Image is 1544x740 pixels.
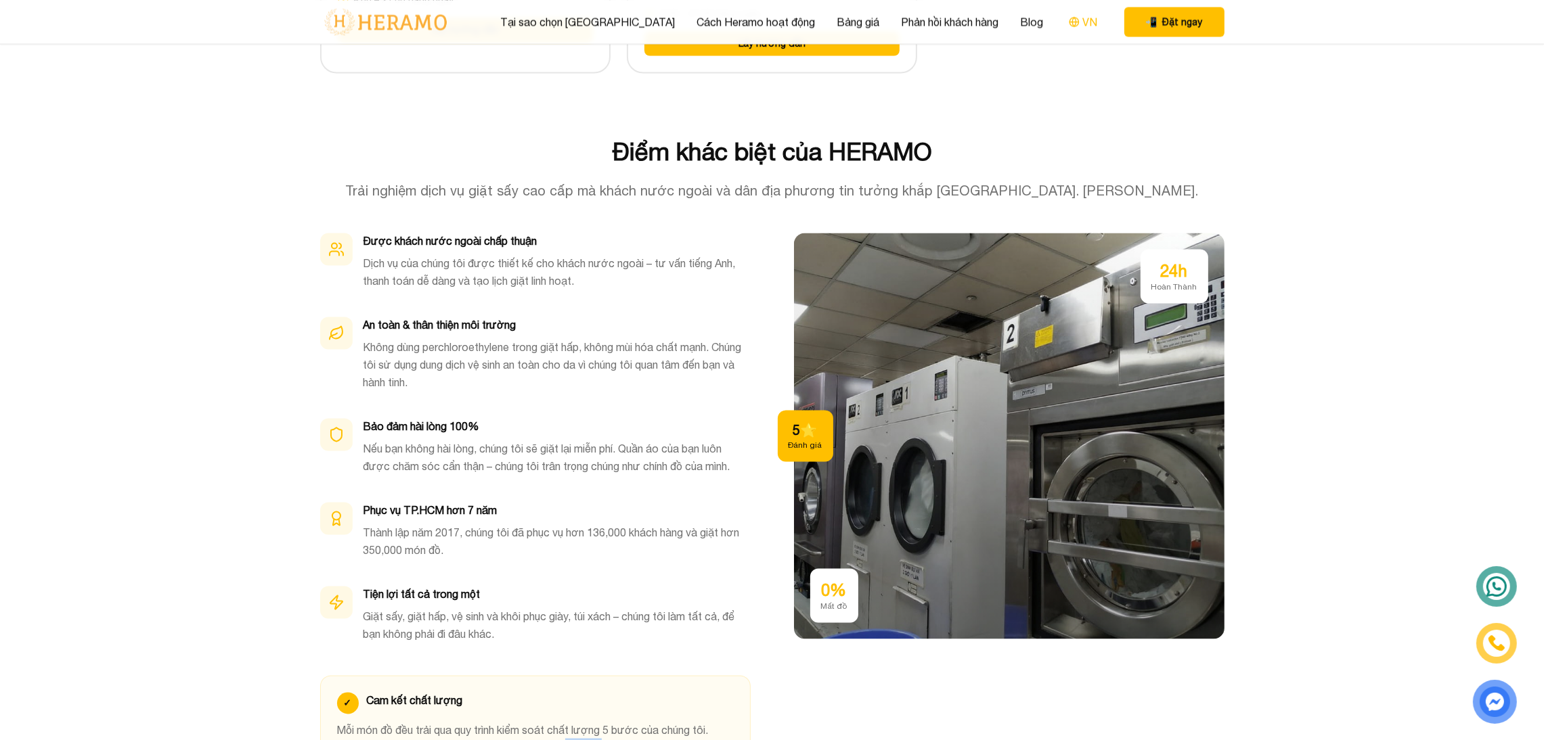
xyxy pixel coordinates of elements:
span: ✓ [344,696,352,710]
p: Không dùng perchloroethylene trong giặt hấp, không mùi hóa chất mạnh. Chúng tôi sử dụng dung dịch... [363,338,751,391]
div: 24h [1151,260,1197,281]
div: 0% [821,579,847,601]
span: star [801,422,818,438]
h3: Phục vụ TP.HCM hơn 7 năm [363,502,751,518]
a: Phản hồi khách hàng [901,14,998,30]
button: VN [1065,13,1101,30]
a: Bảng giá [837,14,879,30]
h3: Tiện lợi tất cả trong một [363,586,751,602]
h2: Điểm khác biệt của HERAMO [320,138,1225,165]
span: Đặt ngay [1163,15,1203,28]
a: Tại sao chọn [GEOGRAPHIC_DATA] [500,14,675,30]
p: Trải nghiệm dịch vụ giặt sấy cao cấp mà khách nước ngoài và dân địa phương tin tưởng khắp [GEOGRA... [320,181,1225,200]
h3: Được khách nước ngoài chấp thuận [363,233,751,249]
p: Giặt sấy, giặt hấp, vệ sinh và khôi phục giày, túi xách – chúng tôi làm tất cả, để bạn không phải... [363,607,751,643]
img: logo-with-text.png [320,7,451,36]
p: Nếu bạn không hài lòng, chúng tôi sẽ giặt lại miễn phí. Quần áo của bạn luôn được chăm sóc cẩn th... [363,440,751,475]
div: Hoàn Thành [1151,281,1197,292]
div: 5 [789,421,822,440]
a: phone-icon [1478,625,1515,662]
a: Cách Heramo hoạt động [697,14,815,30]
div: Đánh giá [789,440,822,450]
h3: Bảo đảm hài lòng 100% [363,418,751,434]
div: Mất đồ [821,601,847,611]
h3: An toàn & thân thiện môi trường [363,317,751,333]
span: phone [1146,15,1157,28]
a: Blog [1020,14,1043,30]
p: Dịch vụ của chúng tôi được thiết kế cho khách nước ngoài – tư vấn tiếng Anh, thanh toán dễ dàng v... [363,254,751,290]
p: Thành lập năm 2017, chúng tôi đã phục vụ hơn 136,000 khách hàng và giặt hơn 350,000 món đồ. [363,524,751,559]
button: phone Đặt ngay [1124,7,1225,37]
h4: Cam kết chất lượng [367,692,463,708]
img: phone-icon [1488,634,1505,652]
